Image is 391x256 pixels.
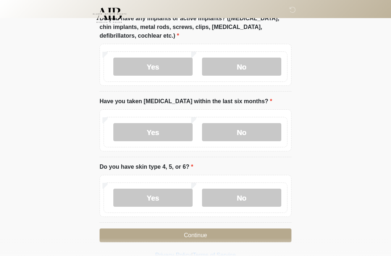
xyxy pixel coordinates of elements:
label: Yes [113,189,193,207]
label: No [202,123,281,141]
label: Yes [113,123,193,141]
label: Do you have skin type 4, 5, or 6? [100,163,193,171]
label: No [202,189,281,207]
button: Continue [100,228,291,242]
label: Have you taken [MEDICAL_DATA] within the last six months? [100,97,272,106]
img: Allure Infinite Beauty Logo [92,5,127,25]
label: No [202,58,281,76]
label: Yes [113,58,193,76]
